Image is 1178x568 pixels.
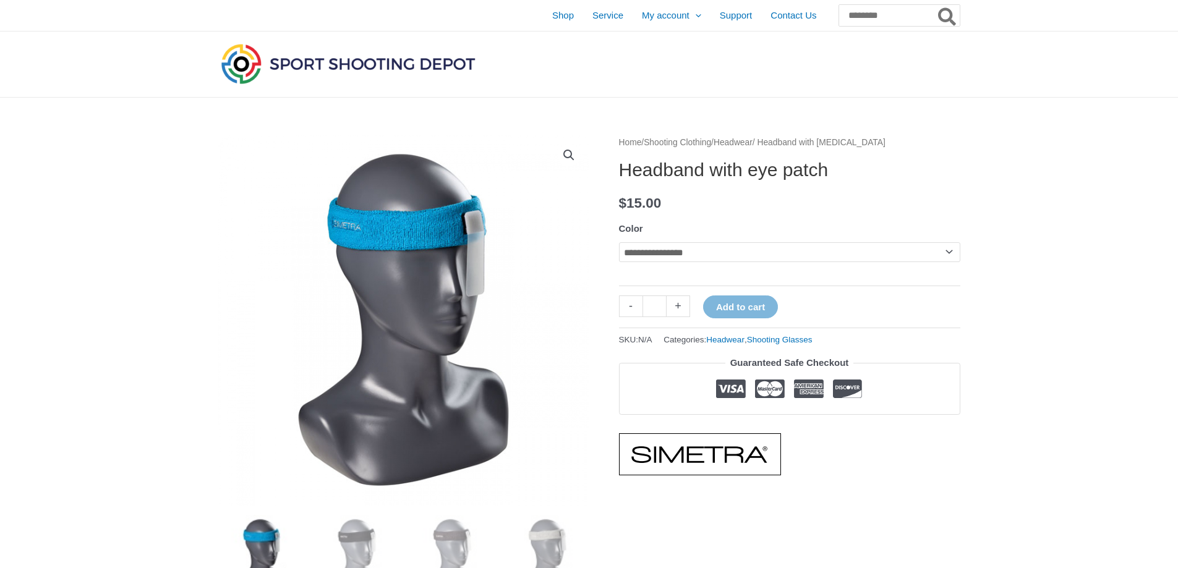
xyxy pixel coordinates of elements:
[638,335,652,344] span: N/A
[714,138,753,147] a: Headwear
[644,138,711,147] a: Shooting Clothing
[703,295,778,318] button: Add to cart
[619,223,643,234] label: Color
[218,135,589,506] img: Headband with eye patch
[619,332,652,347] span: SKU:
[747,335,813,344] a: Shooting Glasses
[619,433,781,475] a: SIMETRA
[664,332,812,347] span: Categories: ,
[619,295,642,317] a: -
[558,144,580,166] a: View full-screen image gallery
[642,295,667,317] input: Product quantity
[936,5,960,26] button: Search
[725,354,854,371] legend: Guaranteed Safe Checkout
[619,138,642,147] a: Home
[619,195,662,211] bdi: 15.00
[619,195,627,211] span: $
[619,159,960,181] h1: Headband with eye patch
[218,41,478,87] img: Sport Shooting Depot
[706,335,745,344] a: Headwear
[619,135,960,151] nav: Breadcrumb
[667,295,690,317] a: +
